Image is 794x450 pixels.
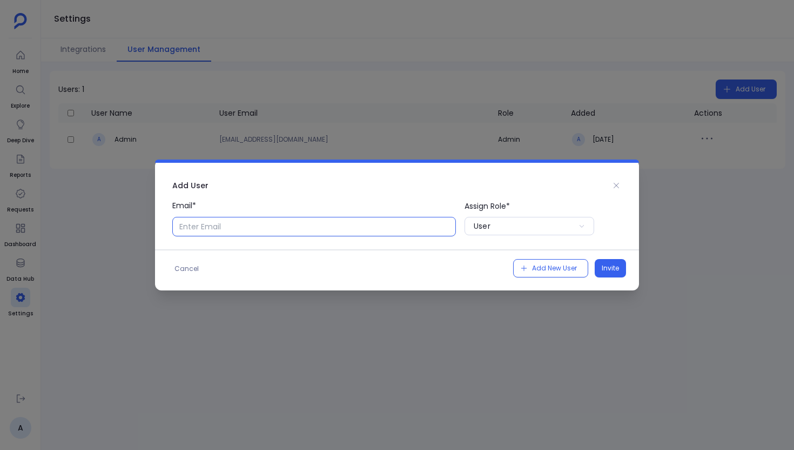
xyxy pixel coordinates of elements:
label: Email* [172,200,456,236]
button: Invite [595,259,626,277]
div: User [474,221,490,231]
button: Add New User [513,259,588,277]
h2: Add User [172,180,208,191]
button: User [465,217,594,235]
span: Invite [602,263,619,274]
span: Cancel [174,263,199,274]
p: Assign Role* [465,201,594,211]
button: Cancel [168,260,205,277]
span: Add New User [532,263,577,274]
input: Email* [172,217,456,236]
